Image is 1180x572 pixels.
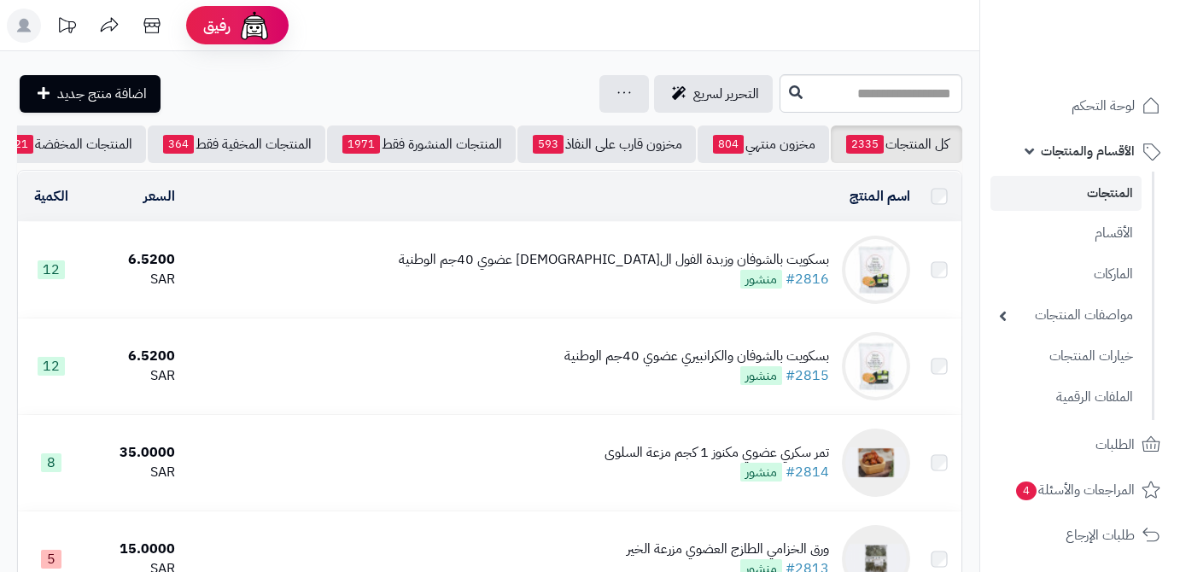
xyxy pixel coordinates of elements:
[163,135,194,154] span: 364
[990,85,1170,126] a: لوحة التحكم
[713,135,744,154] span: 804
[990,256,1142,293] a: الماركات
[38,260,65,279] span: 12
[831,125,962,163] a: كل المنتجات2335
[1014,478,1135,502] span: المراجعات والأسئلة
[786,365,829,386] a: #2815
[850,186,910,207] a: اسم المنتج
[846,135,884,154] span: 2335
[990,338,1142,375] a: خيارات المنتجات
[9,135,33,154] span: 21
[399,250,829,270] div: بسكويت بالشوفان وزبدة الفول ال[DEMOGRAPHIC_DATA] عضوي 40جم الوطنية
[654,75,773,113] a: التحرير لسريع
[842,332,910,400] img: بسكويت بالشوفان والكرانبيري عضوي 40جم الوطنية
[1095,433,1135,457] span: الطلبات
[564,347,829,366] div: بسكويت بالشوفان والكرانبيري عضوي 40جم الوطنية
[1072,94,1135,118] span: لوحة التحكم
[1064,48,1164,84] img: logo-2.png
[237,9,272,43] img: ai-face.png
[990,515,1170,556] a: طلبات الإرجاع
[740,463,782,482] span: منشور
[148,125,325,163] a: المنتجات المخفية فقط364
[20,75,161,113] a: اضافة منتج جديد
[91,250,174,270] div: 6.5200
[990,379,1142,416] a: الملفات الرقمية
[990,424,1170,465] a: الطلبات
[842,429,910,497] img: تمر سكري عضوي مكنوز 1 كجم مزعة السلوى
[1016,482,1037,500] span: 4
[990,176,1142,211] a: المنتجات
[91,443,174,463] div: 35.0000
[517,125,696,163] a: مخزون قارب على النفاذ593
[91,540,174,559] div: 15.0000
[38,357,65,376] span: 12
[41,550,61,569] span: 5
[34,186,68,207] a: الكمية
[740,366,782,385] span: منشور
[203,15,231,36] span: رفيق
[91,463,174,482] div: SAR
[1066,523,1135,547] span: طلبات الإرجاع
[698,125,829,163] a: مخزون منتهي804
[342,135,380,154] span: 1971
[91,270,174,289] div: SAR
[327,125,516,163] a: المنتجات المنشورة فقط1971
[990,215,1142,252] a: الأقسام
[533,135,564,154] span: 593
[91,347,174,366] div: 6.5200
[842,236,910,304] img: بسكويت بالشوفان وزبدة الفول السوداني عضوي 40جم الوطنية
[57,84,147,104] span: اضافة منتج جديد
[1041,139,1135,163] span: الأقسام والمنتجات
[990,470,1170,511] a: المراجعات والأسئلة4
[91,366,174,386] div: SAR
[45,9,88,47] a: تحديثات المنصة
[605,443,829,463] div: تمر سكري عضوي مكنوز 1 كجم مزعة السلوى
[693,84,759,104] span: التحرير لسريع
[627,540,829,559] div: ورق الخزامي الطازج العضوي مزرعة الخير
[786,462,829,482] a: #2814
[786,269,829,289] a: #2816
[143,186,175,207] a: السعر
[740,270,782,289] span: منشور
[990,297,1142,334] a: مواصفات المنتجات
[41,453,61,472] span: 8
